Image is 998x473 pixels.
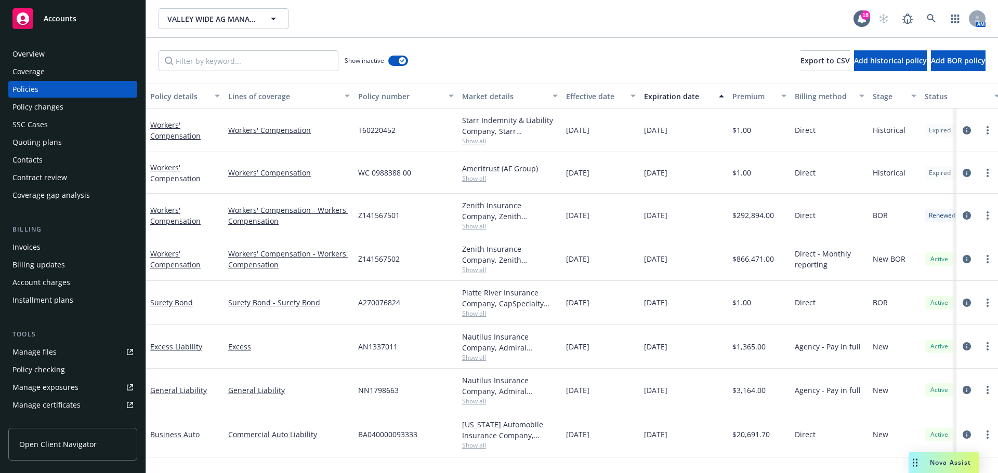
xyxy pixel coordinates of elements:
[566,167,589,178] span: [DATE]
[795,385,861,396] span: Agency - Pay in full
[873,429,888,440] span: New
[795,248,864,270] span: Direct - Monthly reporting
[12,256,65,273] div: Billing updates
[732,429,770,440] span: $20,691.70
[228,205,350,226] a: Workers' Compensation - Workers' Compensation
[150,120,201,141] a: Workers' Compensation
[12,361,65,378] div: Policy checking
[8,81,137,98] a: Policies
[8,152,137,168] a: Contacts
[12,397,81,413] div: Manage certificates
[8,187,137,204] a: Coverage gap analysis
[566,341,589,352] span: [DATE]
[732,91,775,102] div: Premium
[8,99,137,115] a: Policy changes
[358,91,442,102] div: Policy number
[8,224,137,235] div: Billing
[8,239,137,255] a: Invoices
[961,124,973,137] a: circleInformation
[869,84,921,109] button: Stage
[929,211,955,220] span: Renewed
[12,81,38,98] div: Policies
[44,15,76,23] span: Accounts
[462,115,558,137] div: Starr Indemnity & Liability Company, Starr Companies, Risk Placement Services, Inc. (RPS)
[566,253,589,264] span: [DATE]
[791,84,869,109] button: Billing method
[873,91,905,102] div: Stage
[795,91,853,102] div: Billing method
[228,341,350,352] a: Excess
[732,167,751,178] span: $1.00
[150,429,200,439] a: Business Auto
[228,91,338,102] div: Lines of coverage
[981,384,994,396] a: more
[945,8,966,29] a: Switch app
[732,341,766,352] span: $1,365.00
[150,163,201,183] a: Workers' Compensation
[732,385,766,396] span: $3,164.00
[854,56,927,65] span: Add historical policy
[358,429,417,440] span: BA040000093333
[795,125,816,136] span: Direct
[8,379,137,396] a: Manage exposures
[644,167,667,178] span: [DATE]
[150,385,207,395] a: General Liability
[462,137,558,145] span: Show all
[159,8,288,29] button: VALLEY WIDE AG MANAGEMENT, INC.
[930,458,971,467] span: Nova Assist
[981,253,994,265] a: more
[462,174,558,183] span: Show all
[19,439,97,450] span: Open Client Navigator
[566,91,624,102] div: Effective date
[929,385,950,395] span: Active
[873,125,905,136] span: Historical
[462,353,558,362] span: Show all
[462,244,558,265] div: Zenith Insurance Company, Zenith ([GEOGRAPHIC_DATA])
[795,167,816,178] span: Direct
[873,341,888,352] span: New
[150,342,202,352] a: Excess Liability
[929,126,951,135] span: Expired
[981,340,994,353] a: more
[8,397,137,413] a: Manage certificates
[12,239,41,255] div: Invoices
[228,125,350,136] a: Workers' Compensation
[644,341,667,352] span: [DATE]
[224,84,354,109] button: Lines of coverage
[929,342,950,351] span: Active
[12,169,67,186] div: Contract review
[358,210,400,221] span: Z141567501
[8,292,137,308] a: Installment plans
[644,297,667,308] span: [DATE]
[462,287,558,309] div: Platte River Insurance Company, CapSpecialty (Berkshire Hathaway)
[961,340,973,353] a: circleInformation
[732,297,751,308] span: $1.00
[462,163,558,174] div: Ameritrust (AF Group)
[929,168,951,178] span: Expired
[566,297,589,308] span: [DATE]
[728,84,791,109] button: Premium
[150,205,201,226] a: Workers' Compensation
[800,56,850,65] span: Export to CSV
[462,397,558,406] span: Show all
[358,297,400,308] span: A270076824
[458,84,562,109] button: Market details
[12,187,90,204] div: Coverage gap analysis
[566,125,589,136] span: [DATE]
[909,452,922,473] div: Drag to move
[12,292,73,308] div: Installment plans
[228,385,350,396] a: General Liability
[462,331,558,353] div: Nautilus Insurance Company, Admiral Insurance Group ([PERSON_NAME] Corporation), XPT Specialty
[150,249,201,269] a: Workers' Compensation
[861,10,870,20] div: 18
[961,384,973,396] a: circleInformation
[562,84,640,109] button: Effective date
[873,385,888,396] span: New
[961,209,973,222] a: circleInformation
[12,414,65,431] div: Manage claims
[150,298,193,307] a: Surety Bond
[566,385,589,396] span: [DATE]
[228,297,350,308] a: Surety Bond - Surety Bond
[929,254,950,264] span: Active
[909,452,979,473] button: Nova Assist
